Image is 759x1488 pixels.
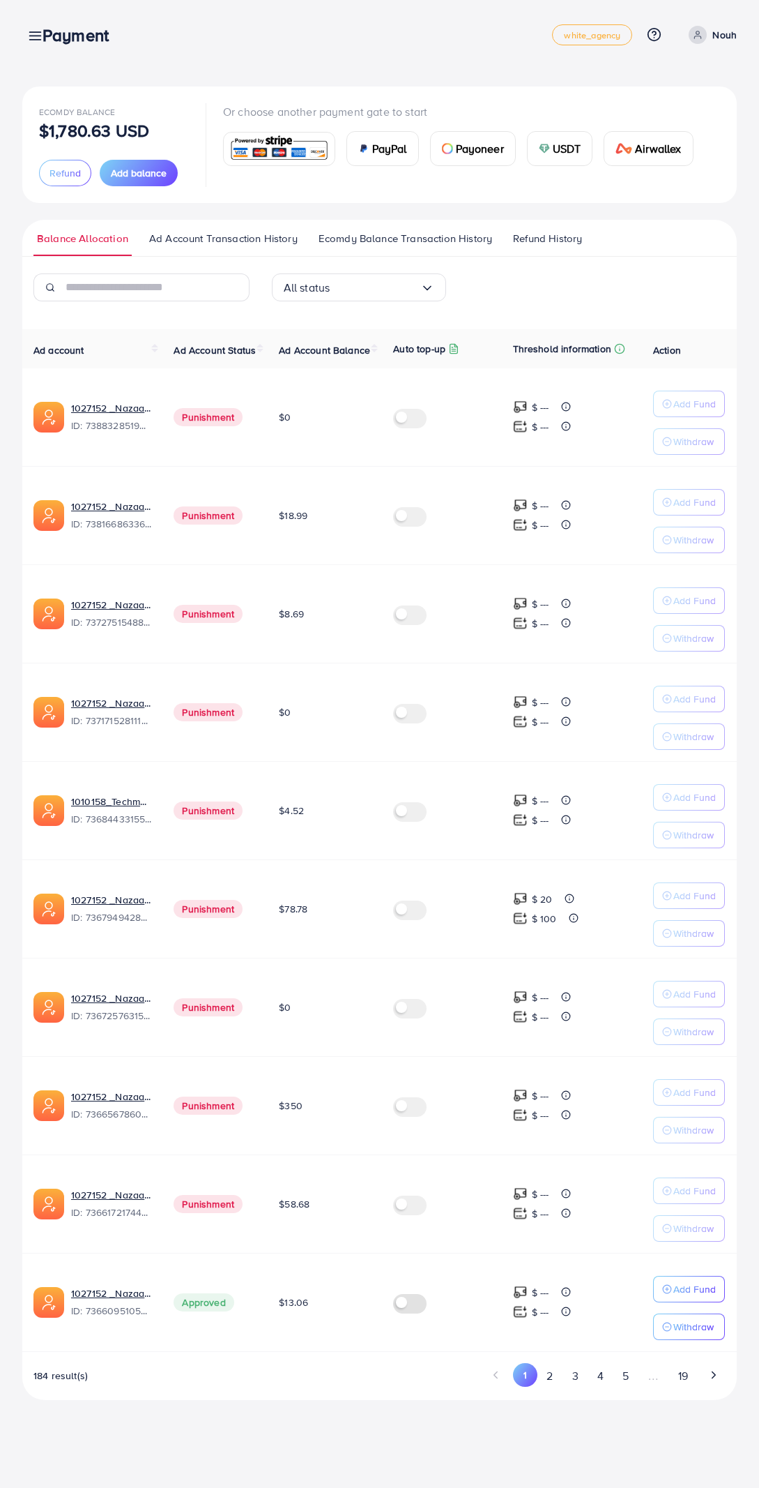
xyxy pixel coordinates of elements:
[319,231,492,246] span: Ecomdy Balance Transaction History
[532,891,553,908] p: $ 20
[653,587,725,614] button: Add Fund
[71,419,151,433] span: ID: 7388328519014645761
[513,616,528,631] img: top-up amount
[71,812,151,826] span: ID: 7368443315504726017
[653,723,725,750] button: Withdraw
[653,1117,725,1143] button: Withdraw
[653,527,725,553] button: Withdraw
[513,1108,528,1122] img: top-up amount
[673,532,714,548] p: Withdraw
[532,1186,549,1203] p: $ ---
[532,694,549,711] p: $ ---
[71,615,151,629] span: ID: 7372751548805726224
[604,131,693,166] a: cardAirwallex
[673,433,714,450] p: Withdraw
[564,31,620,40] span: white_agency
[673,1182,716,1199] p: Add Fund
[673,728,714,745] p: Withdraw
[71,401,151,433] div: <span class='underline'>1027152 _Nazaagency_019</span></br>7388328519014645761
[71,696,151,710] a: 1027152 _Nazaagency_04
[442,143,453,154] img: card
[588,1363,613,1389] button: Go to page 4
[71,1188,151,1202] a: 1027152 _Nazaagency_018
[33,1369,88,1383] span: 184 result(s)
[100,160,178,186] button: Add balance
[37,231,128,246] span: Balance Allocation
[174,506,243,525] span: Punishment
[552,24,632,45] a: white_agency
[513,1088,528,1103] img: top-up amount
[513,400,528,414] img: top-up amount
[513,518,528,532] img: top-up amount
[513,990,528,1005] img: top-up amount
[33,343,84,357] span: Ad account
[673,1084,716,1101] p: Add Fund
[71,598,151,612] a: 1027152 _Nazaagency_007
[71,1090,151,1122] div: <span class='underline'>1027152 _Nazaagency_0051</span></br>7366567860828749825
[71,1286,151,1300] a: 1027152 _Nazaagency_006
[673,986,716,1002] p: Add Fund
[174,1097,243,1115] span: Punishment
[553,140,581,157] span: USDT
[358,143,369,154] img: card
[279,1197,309,1211] span: $58.68
[513,911,528,926] img: top-up amount
[653,1019,725,1045] button: Withdraw
[653,1314,725,1340] button: Withdraw
[513,1206,528,1221] img: top-up amount
[279,509,307,523] span: $18.99
[673,789,716,806] p: Add Fund
[712,27,737,43] p: Nouh
[346,131,419,166] a: cardPayPal
[33,992,64,1023] img: ic-ads-acc.e4c84228.svg
[653,822,725,848] button: Withdraw
[71,991,151,1005] a: 1027152 _Nazaagency_016
[284,277,330,299] span: All status
[71,795,151,809] a: 1010158_Techmanistan pk acc_1715599413927
[228,134,330,164] img: card
[174,343,256,357] span: Ad Account Status
[673,925,714,942] p: Withdraw
[653,981,725,1007] button: Add Fund
[513,1285,528,1300] img: top-up amount
[653,391,725,417] button: Add Fund
[532,792,549,809] p: $ ---
[513,695,528,709] img: top-up amount
[393,340,445,357] p: Auto top-up
[653,784,725,811] button: Add Fund
[513,231,582,246] span: Refund History
[532,910,557,927] p: $ 100
[174,605,243,623] span: Punishment
[532,596,549,613] p: $ ---
[532,714,549,730] p: $ ---
[174,1195,243,1213] span: Punishment
[673,1122,714,1138] p: Withdraw
[39,106,115,118] span: Ecomdy Balance
[532,1205,549,1222] p: $ ---
[653,920,725,947] button: Withdraw
[532,1284,549,1301] p: $ ---
[33,795,64,826] img: ic-ads-acc.e4c84228.svg
[456,140,504,157] span: Payoneer
[71,1304,151,1318] span: ID: 7366095105679261697
[279,705,291,719] span: $0
[532,497,549,514] p: $ ---
[653,428,725,455] button: Withdraw
[279,1000,291,1014] span: $0
[39,160,91,186] button: Refund
[71,696,151,728] div: <span class='underline'>1027152 _Nazaagency_04</span></br>7371715281112170513
[537,1363,562,1389] button: Go to page 2
[673,827,714,843] p: Withdraw
[33,1189,64,1219] img: ic-ads-acc.e4c84228.svg
[174,900,243,918] span: Punishment
[653,1276,725,1302] button: Add Fund
[653,489,725,516] button: Add Fund
[71,714,151,728] span: ID: 7371715281112170513
[71,499,151,513] a: 1027152 _Nazaagency_023
[513,596,528,611] img: top-up amount
[372,140,407,157] span: PayPal
[71,517,151,531] span: ID: 7381668633665093648
[653,1178,725,1204] button: Add Fund
[562,1363,588,1389] button: Go to page 3
[174,998,243,1016] span: Punishment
